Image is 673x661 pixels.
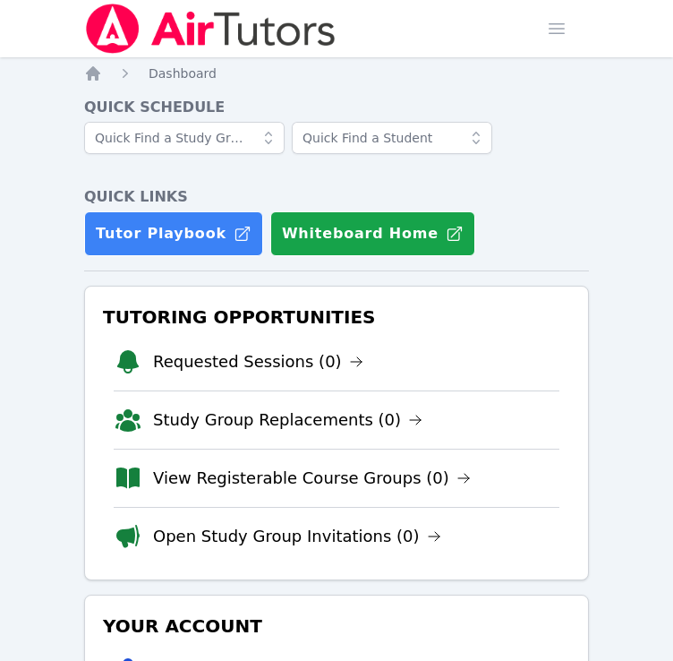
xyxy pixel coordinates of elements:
[84,186,589,208] h4: Quick Links
[149,66,217,81] span: Dashboard
[270,211,475,256] button: Whiteboard Home
[153,524,441,549] a: Open Study Group Invitations (0)
[292,122,492,154] input: Quick Find a Student
[153,466,471,491] a: View Registerable Course Groups (0)
[84,97,589,118] h4: Quick Schedule
[153,408,422,433] a: Study Group Replacements (0)
[99,610,574,642] h3: Your Account
[149,64,217,82] a: Dashboard
[84,4,337,54] img: Air Tutors
[84,211,263,256] a: Tutor Playbook
[153,349,363,374] a: Requested Sessions (0)
[99,301,574,333] h3: Tutoring Opportunities
[84,122,285,154] input: Quick Find a Study Group
[84,64,589,82] nav: Breadcrumb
